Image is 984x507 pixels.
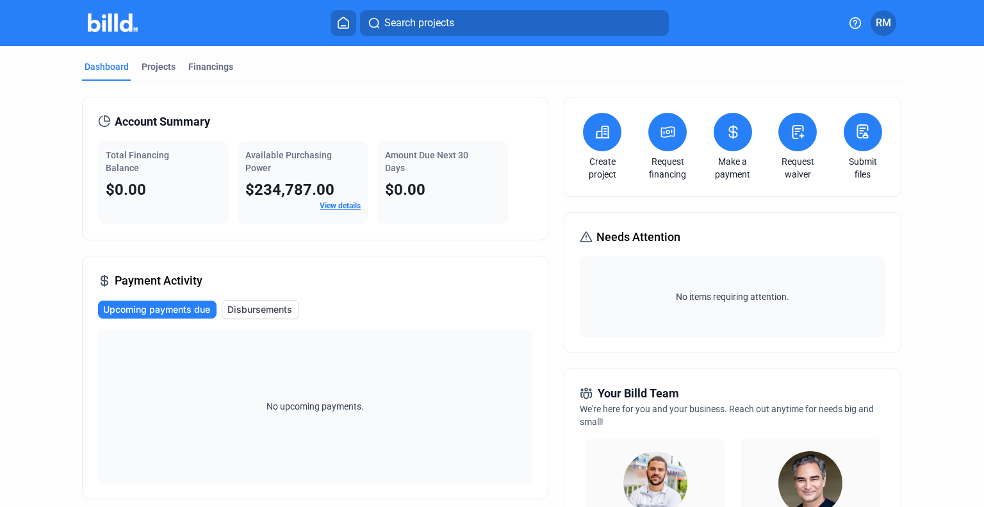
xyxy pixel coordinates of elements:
[385,181,425,199] span: $0.00
[871,10,896,36] button: RM
[385,150,468,173] span: Amount Due Next 30 Days
[320,201,361,210] a: View details
[245,150,332,173] span: Available Purchasing Power
[384,15,454,31] span: Search projects
[142,60,176,73] div: Projects
[188,60,233,73] div: Financings
[103,303,210,316] span: Upcoming payments due
[876,15,891,31] span: RM
[580,404,874,427] span: We're here for you and your business. Reach out anytime for needs big and small!
[585,290,880,303] span: No items requiring attention.
[85,60,129,73] div: Dashboard
[596,228,680,246] span: Needs Attention
[115,272,202,290] span: Payment Activity
[710,155,755,181] a: Make a payment
[106,150,169,173] span: Total Financing Balance
[598,385,679,403] span: Your Billd Team
[88,13,138,32] img: Billd Company Logo
[645,155,690,181] a: Request financing
[115,113,210,131] span: Account Summary
[245,181,334,199] span: $234,787.00
[227,303,292,316] span: Disbursements
[360,10,669,36] button: Search projects
[840,155,885,181] a: Submit files
[106,181,146,199] span: $0.00
[98,301,217,319] button: Upcoming payments due
[222,300,299,319] button: Disbursements
[258,400,372,413] span: No upcoming payments.
[775,155,820,181] a: Request waiver
[580,155,625,181] a: Create project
